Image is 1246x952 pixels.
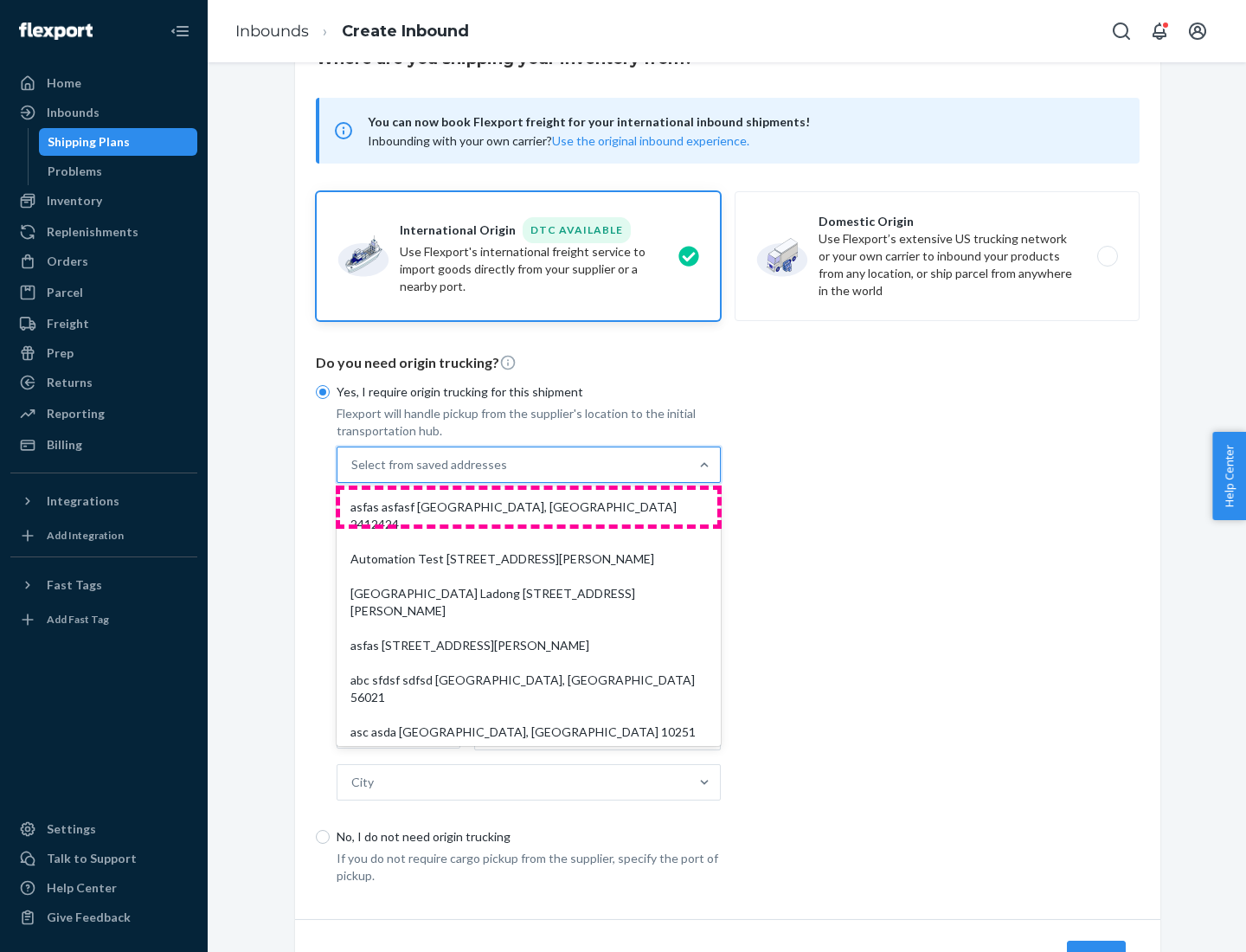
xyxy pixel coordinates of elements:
div: asfas asfasf [GEOGRAPHIC_DATA], [GEOGRAPHIC_DATA] 2412424 [340,490,717,542]
div: Automation Test [STREET_ADDRESS][PERSON_NAME] [340,542,717,576]
a: Inventory [10,187,197,215]
p: No, I do not need origin trucking [337,828,721,846]
div: asfas [STREET_ADDRESS][PERSON_NAME] [340,628,717,663]
div: Freight [47,315,89,332]
div: Help Center [47,879,117,897]
a: Returns [10,369,197,396]
button: Open Search Box [1104,14,1139,48]
span: You can now book Flexport freight for your international inbound shipments! [368,112,1119,132]
button: Close Navigation [163,14,197,48]
p: Yes, I require origin trucking for this shipment [337,383,721,401]
div: Billing [47,436,82,453]
div: City [351,774,374,791]
a: Replenishments [10,218,197,246]
a: Add Integration [10,522,197,550]
button: Help Center [1212,432,1246,520]
button: Open account menu [1180,14,1215,48]
a: Billing [10,431,197,459]
span: Inbounding with your own carrier? [368,133,749,148]
div: Home [47,74,81,92]
div: abc sfdsf sdfsd [GEOGRAPHIC_DATA], [GEOGRAPHIC_DATA] 56021 [340,663,717,715]
button: Use the original inbound experience. [552,132,749,150]
div: Settings [47,820,96,838]
a: Parcel [10,279,197,306]
a: Home [10,69,197,97]
a: Create Inbound [342,22,469,41]
a: Settings [10,815,197,843]
a: Help Center [10,874,197,902]
a: Reporting [10,400,197,428]
p: If you do not require cargo pickup from the supplier, specify the port of pickup. [337,850,721,884]
div: Give Feedback [47,909,131,926]
div: Talk to Support [47,850,137,867]
div: Returns [47,374,93,391]
div: [GEOGRAPHIC_DATA] Ladong [STREET_ADDRESS][PERSON_NAME] [340,576,717,628]
div: Replenishments [47,223,138,241]
div: Fast Tags [47,576,102,594]
a: Orders [10,248,197,275]
p: Flexport will handle pickup from the supplier's location to the initial transportation hub. [337,405,721,440]
button: Integrations [10,487,197,515]
p: Do you need origin trucking? [316,353,1140,373]
div: Shipping Plans [48,133,130,151]
div: Orders [47,253,88,270]
a: Inbounds [235,22,309,41]
button: Open notifications [1142,14,1177,48]
button: Give Feedback [10,904,197,931]
div: Inventory [47,192,102,209]
a: Freight [10,310,197,338]
button: Fast Tags [10,571,197,599]
div: Reporting [47,405,105,422]
div: Problems [48,163,102,180]
a: Talk to Support [10,845,197,872]
div: Integrations [47,492,119,510]
a: Add Fast Tag [10,606,197,634]
img: Flexport logo [19,23,93,40]
ol: breadcrumbs [222,6,483,57]
a: Problems [39,158,198,185]
div: Parcel [47,284,83,301]
div: Add Fast Tag [47,612,109,627]
input: Yes, I require origin trucking for this shipment [316,385,330,399]
input: No, I do not need origin trucking [316,830,330,844]
div: asc asda [GEOGRAPHIC_DATA], [GEOGRAPHIC_DATA] 10251 [340,715,717,749]
a: Prep [10,339,197,367]
a: Inbounds [10,99,197,126]
div: Inbounds [47,104,100,121]
a: Shipping Plans [39,128,198,156]
div: Add Integration [47,528,124,543]
div: Prep [47,344,74,362]
div: Select from saved addresses [351,456,507,473]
